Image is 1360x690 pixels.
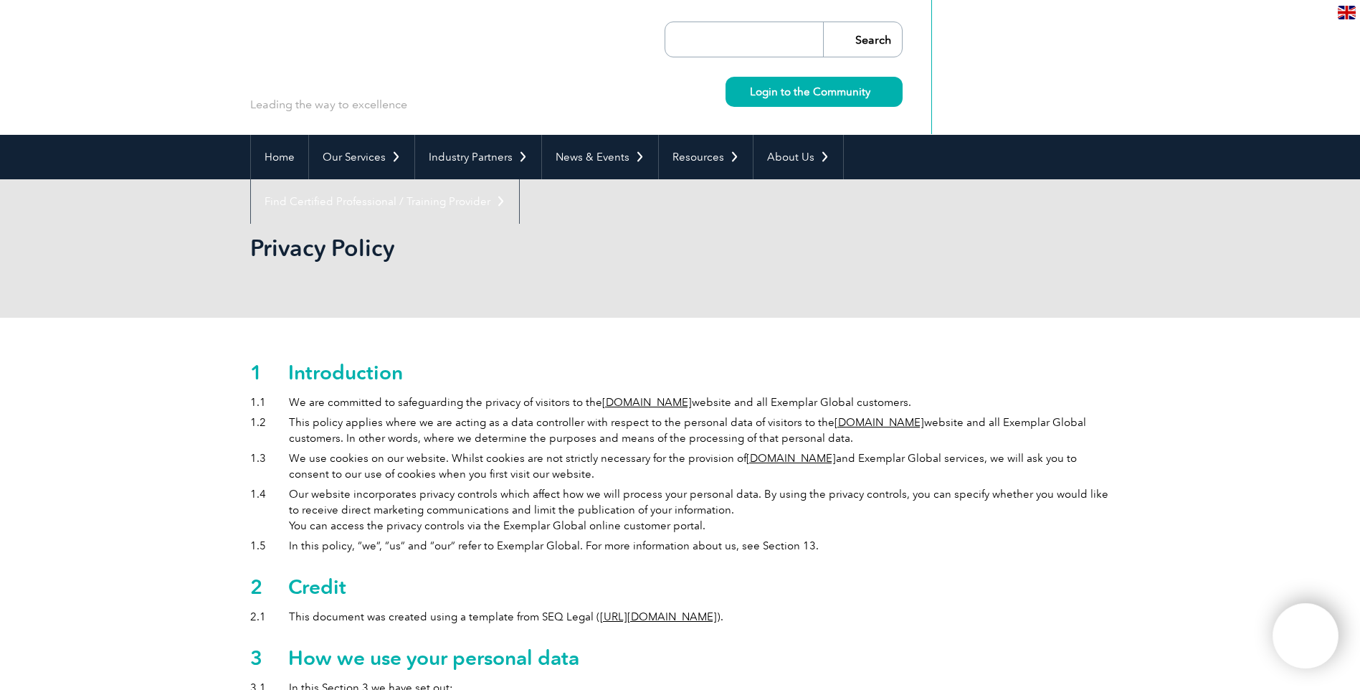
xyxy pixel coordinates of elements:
[288,360,403,384] h2: Introduction
[1288,618,1323,654] img: svg+xml;nitro-empty-id=MTU2OToxMTY=-1;base64,PHN2ZyB2aWV3Qm94PSIwIDAgNDAwIDQwMCIgd2lkdGg9IjQwMCIg...
[1338,6,1356,19] img: en
[602,396,692,409] a: [DOMAIN_NAME]
[289,394,911,410] div: We are committed to safeguarding the privacy of visitors to the website and all Exemplar Global c...
[289,486,1111,534] div: Our website incorporates privacy controls which affect how we will process your personal data. By...
[289,609,723,625] div: This document was created using a template from SEQ Legal ( ).
[289,415,1111,446] div: This policy applies where we are acting as a data controller with respect to the personal data of...
[289,450,1111,482] div: We use cookies on our website. Whilst cookies are not strictly necessary for the provision of and...
[746,452,836,465] a: [DOMAIN_NAME]
[289,538,819,554] div: In this policy, “we”, “us” and “our” refer to Exemplar Global. For more information about us, see...
[834,416,924,429] a: [DOMAIN_NAME]
[251,135,308,179] a: Home
[542,135,658,179] a: News & Events
[251,179,519,224] a: Find Certified Professional / Training Provider
[659,135,753,179] a: Resources
[726,77,903,107] a: Login to the Community
[600,610,717,623] a: [URL][DOMAIN_NAME]
[288,646,579,670] h2: How we use your personal data
[753,135,843,179] a: About Us
[250,97,407,113] p: Leading the way to excellence
[870,88,878,95] img: svg+xml;nitro-empty-id=MzU0OjIyMw==-1;base64,PHN2ZyB2aWV3Qm94PSIwIDAgMTEgMTEiIHdpZHRoPSIxMSIgaGVp...
[823,22,902,57] input: Search
[309,135,414,179] a: Our Services
[415,135,541,179] a: Industry Partners
[288,575,346,599] h2: Credit
[250,234,394,262] h2: Privacy Policy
